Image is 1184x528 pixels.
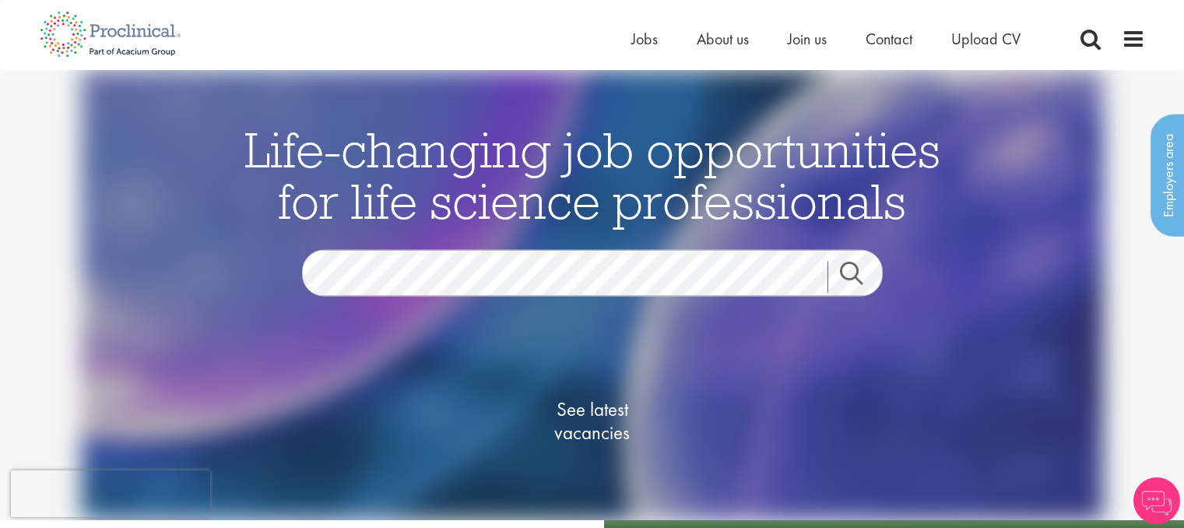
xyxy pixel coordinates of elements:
iframe: reCAPTCHA [11,470,210,517]
a: Job search submit button [827,261,894,292]
a: Join us [788,29,827,49]
a: Upload CV [951,29,1021,49]
span: Life-changing job opportunities for life science professionals [244,118,940,231]
span: See latest vacancies [515,397,670,444]
a: Jobs [631,29,658,49]
a: About us [697,29,749,49]
a: Contact [866,29,912,49]
img: Chatbot [1133,477,1180,524]
a: See latestvacancies [515,335,670,506]
img: candidate home [81,70,1103,520]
